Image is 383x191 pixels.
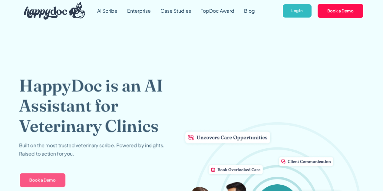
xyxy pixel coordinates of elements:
a: Book a Demo [317,3,364,18]
p: Built on the most trusted veterinary scribe. Powered by insights. Raised to action for you. [19,141,164,158]
img: HappyDoc Logo: A happy dog with his ear up, listening. [24,2,85,20]
h1: HappyDoc is an AI Assistant for Veterinary Clinics [19,75,174,136]
a: home [19,1,85,21]
a: Book a Demo [19,173,66,188]
a: Log In [282,4,312,18]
